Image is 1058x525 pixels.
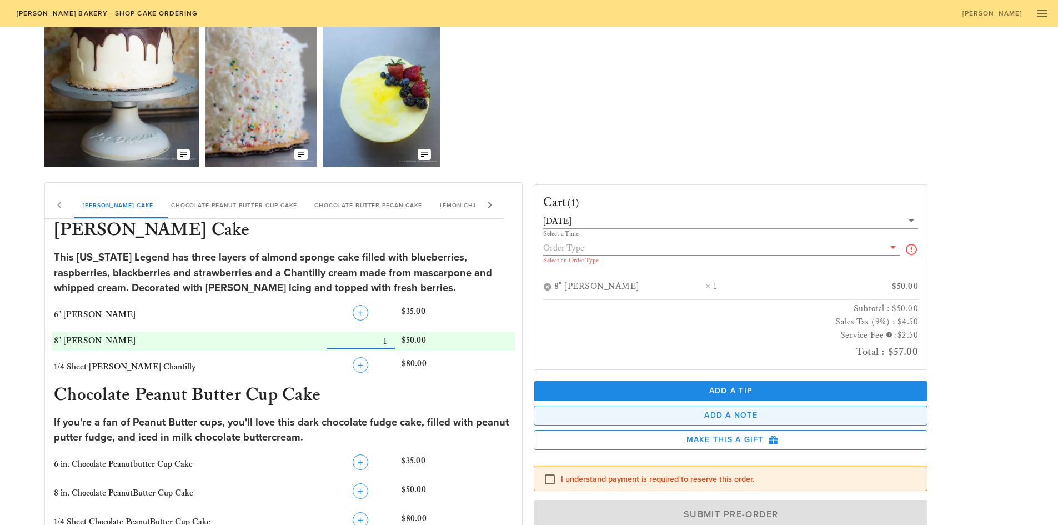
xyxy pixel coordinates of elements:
[554,281,706,293] div: 8" [PERSON_NAME]
[54,362,196,372] span: 1/4 Sheet [PERSON_NAME] Chantilly
[305,192,430,218] div: Chocolate Butter Pecan Cake
[54,415,513,446] div: If you're a fan of Peanut Butter cups, you'll love this dark chocolate fudge cake, filled with pe...
[9,6,205,21] a: [PERSON_NAME] Bakery - Shop Cake Ordering
[543,194,580,212] h3: Cart
[706,281,828,293] div: × 1
[399,452,515,477] div: $35.00
[543,241,885,255] input: Order Type
[54,488,193,498] span: 8 in. Chocolate PeanutButter Cup Cake
[561,474,919,485] label: I understand payment is required to reserve this order.
[534,406,928,426] button: Add a Note
[534,430,928,450] button: Make this a Gift
[54,309,136,320] span: 6" [PERSON_NAME]
[52,384,515,408] h3: Chocolate Peanut Butter Cup Cake
[74,192,162,218] div: [PERSON_NAME] Cake
[543,302,919,316] h3: Subtotal : $50.00
[546,509,915,520] span: Submit Pre-Order
[399,355,515,379] div: $80.00
[162,192,306,218] div: Chocolate Peanut Butter Cup Cake
[543,316,919,329] h3: Sales Tax (9%) : $4.50
[16,9,198,17] span: [PERSON_NAME] Bakery - Shop Cake Ordering
[827,281,918,293] div: $50.00
[543,329,919,343] h3: Service Fee :
[543,435,919,445] span: Make this a Gift
[54,250,513,296] div: This [US_STATE] Legend has three layers of almond sponge cake filled with blueberries, raspberrie...
[54,336,136,346] span: 8" [PERSON_NAME]
[567,196,580,209] span: (1)
[543,343,919,361] h2: Total : $57.00
[534,381,928,401] button: Add a Tip
[431,192,527,218] div: Lemon Chantilly Cake
[543,231,919,237] div: Select a Time
[543,214,919,228] div: [DATE]
[543,386,919,396] span: Add a Tip
[52,219,515,243] h3: [PERSON_NAME] Cake
[897,330,919,341] span: $2.50
[543,411,919,420] span: Add a Note
[543,217,571,227] div: [DATE]
[543,257,900,264] div: Select an Order Type
[399,332,515,351] div: $50.00
[399,481,515,506] div: $50.00
[962,9,1022,17] span: [PERSON_NAME]
[399,303,515,327] div: $35.00
[955,6,1029,21] a: [PERSON_NAME]
[54,459,193,469] span: 6 in. Chocolate Peanutbutter Cup Cake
